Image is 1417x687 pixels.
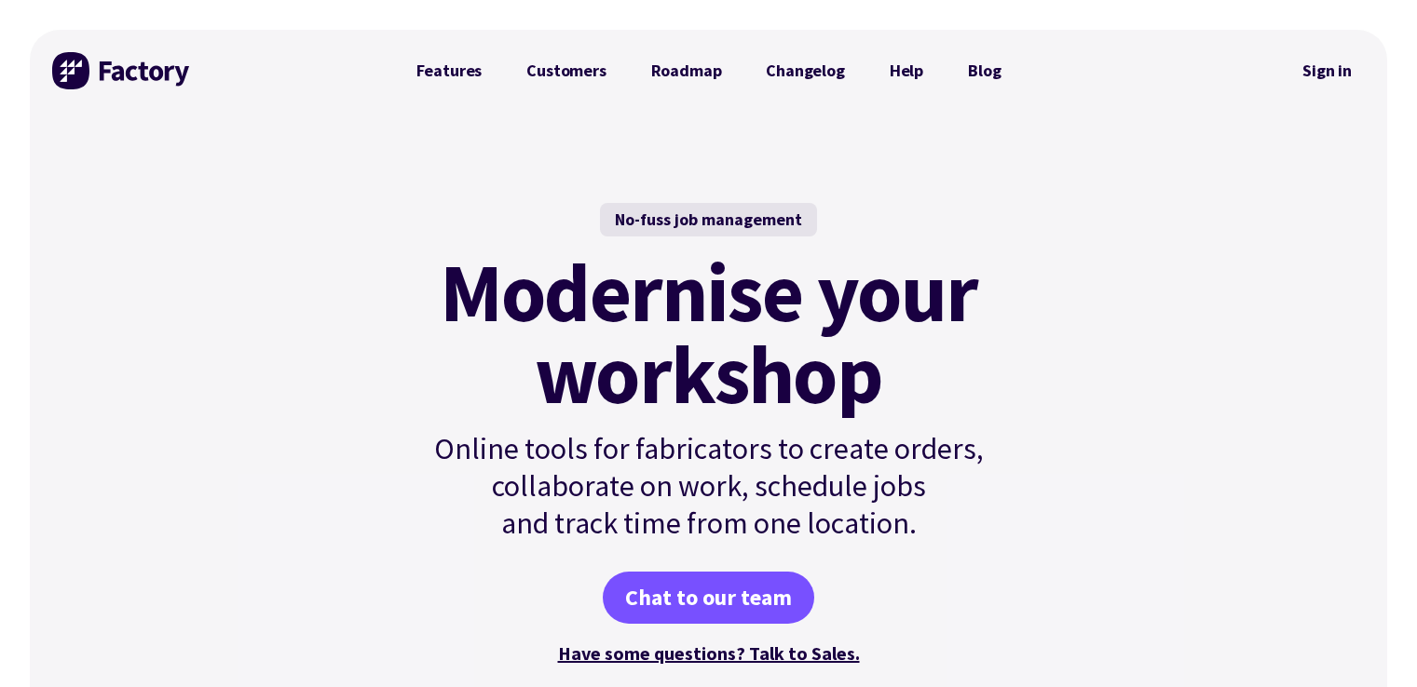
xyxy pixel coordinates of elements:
a: Changelog [743,52,866,89]
nav: Secondary Navigation [1289,49,1365,92]
mark: Modernise your workshop [440,251,977,415]
p: Online tools for fabricators to create orders, collaborate on work, schedule jobs and track time ... [394,430,1024,542]
div: No-fuss job management [600,203,817,236]
a: Have some questions? Talk to Sales. [558,641,860,665]
img: Factory [52,52,192,89]
a: Customers [504,52,628,89]
a: Chat to our team [603,572,814,624]
a: Roadmap [629,52,744,89]
nav: Primary Navigation [394,52,1024,89]
a: Sign in [1289,49,1365,92]
a: Features [394,52,505,89]
a: Help [867,52,946,89]
a: Blog [946,52,1023,89]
